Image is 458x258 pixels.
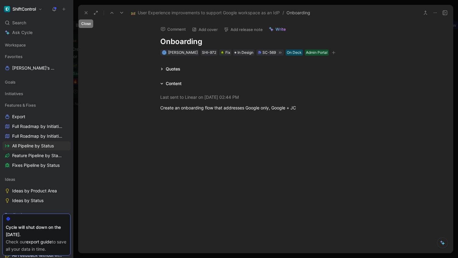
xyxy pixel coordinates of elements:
div: Ideas [2,175,71,184]
div: Initiatives [2,89,71,98]
a: [PERSON_NAME]'s Work [2,64,71,73]
button: Add cover [189,25,220,34]
div: Feedback [2,210,71,219]
span: Ask Cycle [12,29,33,36]
span: All Pipeline by Status [12,143,54,149]
span: Ideas [5,176,15,182]
div: SHI-972 [202,50,216,56]
a: Full Roadmap by Initiatives/Status [2,132,71,141]
span: Feature Pipeline by Status [12,153,62,159]
div: Check our to save all your data in time. [6,238,67,253]
div: IdeasIdeas by Product AreaIdeas by Status [2,175,71,205]
div: Content [158,80,184,87]
button: ShiftControlShiftControl [2,5,44,13]
div: Close [79,19,93,28]
a: Ideas by Status [2,196,71,205]
div: Content [166,80,182,87]
div: Features & FixesExportFull Roadmap by InitiativesFull Roadmap by Initiatives/StatusAll Pipeline b... [2,101,71,170]
span: Onboarding [286,9,310,16]
span: User Experience improvements to support Google workspace as an IdP [138,9,280,16]
span: Feedback [5,212,23,218]
div: Cycle will shut down on the [DATE]. [6,224,67,238]
button: Add release note [221,25,265,34]
span: Full Roadmap by Initiatives [12,123,62,129]
span: Search [12,19,26,26]
a: export guide [26,239,52,244]
span: Full Roadmap by Initiatives/Status [12,133,64,139]
div: Search [2,18,71,27]
img: 🛤️ [131,11,135,15]
div: In Design [233,50,255,56]
button: 🛤️User Experience improvements to support Google workspace as an IdP [130,9,281,16]
mark: Last sent to Linear on [DATE] 02:44 PM [160,95,239,100]
a: Fixes Pipeline by Status [2,161,71,170]
div: Goals [2,77,71,87]
h1: ShiftControl [12,6,36,12]
img: 🪲 [220,51,224,54]
span: Fixes Pipeline by Status [12,162,60,168]
img: ShiftControl [4,6,10,12]
span: [PERSON_NAME]'s Work [12,65,58,71]
span: [PERSON_NAME] [168,50,198,55]
a: Feature Pipeline by Status [2,151,71,160]
div: Admin Portal [306,50,328,56]
a: Ideas by Product Area [2,186,71,195]
a: Ask Cycle [2,28,71,37]
span: In Design [238,50,253,56]
div: Initiatives [2,89,71,100]
a: All Pipeline by Status [2,141,71,150]
button: Write [266,25,289,33]
div: SC-569 [262,50,276,56]
div: Workspace [2,40,71,50]
div: Quotes [166,65,180,73]
span: Write [276,26,286,32]
div: Features & Fixes [2,101,71,110]
h1: Onboarding [160,37,371,46]
span: Initiatives [5,91,23,97]
div: E [162,51,166,54]
a: Export [2,112,71,121]
span: Ideas by Status [12,198,43,204]
div: Favorites [2,52,71,61]
span: Favorites [5,53,23,60]
div: Create an onboarding flow that addresses Google only, Google + JC [160,105,371,111]
div: Goals [2,77,71,88]
span: Goals [5,79,16,85]
span: Ideas by Product Area [12,188,57,194]
div: Quotes [158,65,183,73]
span: / [283,9,284,16]
a: Full Roadmap by Initiatives [2,122,71,131]
div: 🪲Fix [219,50,231,56]
span: Features & Fixes [5,102,36,108]
button: Comment [158,25,189,33]
div: On Deck [287,50,302,56]
span: Export [12,114,25,120]
div: Fix [220,50,230,56]
span: Workspace [5,42,26,48]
